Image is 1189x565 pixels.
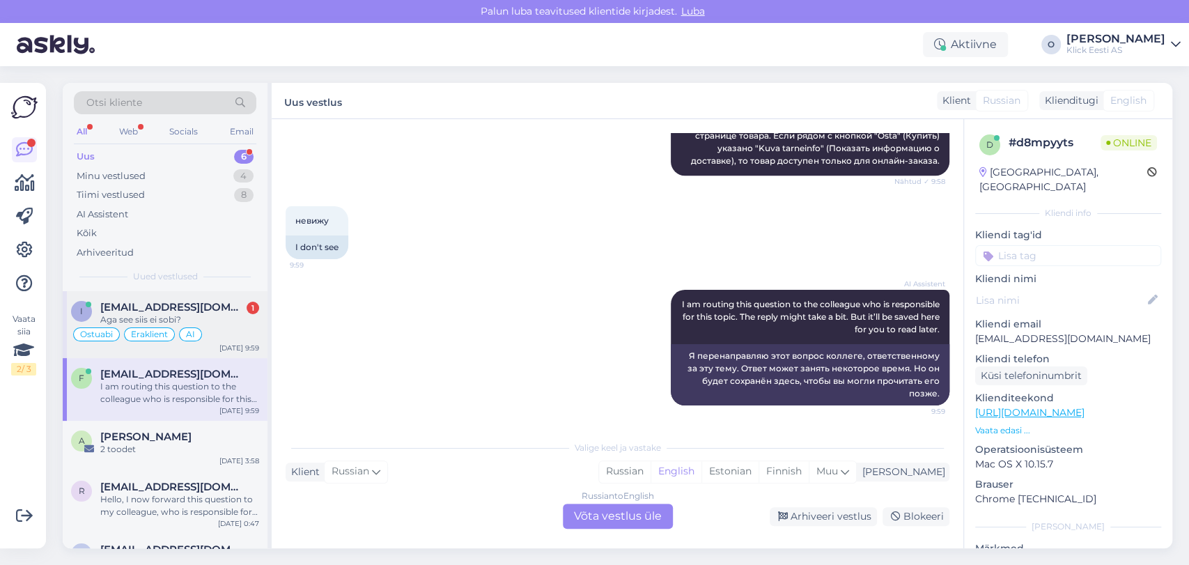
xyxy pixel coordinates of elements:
div: Uus [77,150,95,164]
div: Klient [286,465,320,479]
p: Brauser [975,477,1161,492]
div: Tiimi vestlused [77,188,145,202]
span: igorec783@gmail.com [100,301,245,314]
div: Vaata siia [11,313,36,376]
div: Aga see siis ei sobi? [100,314,259,326]
p: [EMAIL_ADDRESS][DOMAIN_NAME] [975,332,1161,346]
div: Arhiveeri vestlus [770,507,877,526]
span: Russian [332,464,369,479]
p: Kliendi tag'id [975,228,1161,242]
div: Russian to English [582,490,654,502]
div: [GEOGRAPHIC_DATA], [GEOGRAPHIC_DATA] [979,165,1147,194]
span: Ostuabi [80,330,113,339]
span: r [79,486,85,496]
div: Minu vestlused [77,169,146,183]
div: [PERSON_NAME] [975,520,1161,533]
p: Kliendi telefon [975,352,1161,366]
input: Lisa nimi [976,293,1145,308]
span: Russian [983,93,1020,108]
div: 6 [234,150,254,164]
span: A [79,435,85,446]
p: Chrome [TECHNICAL_ID] [975,492,1161,506]
div: 1 [247,302,259,314]
div: [PERSON_NAME] [1066,33,1165,45]
div: Klienditugi [1039,93,1098,108]
input: Lisa tag [975,245,1161,266]
div: [DATE] 9:59 [219,343,259,353]
div: Estonian [701,461,759,482]
div: Russian [599,461,651,482]
div: Valige keel ja vastake [286,442,949,454]
div: [PERSON_NAME] [857,465,945,479]
span: fasttoomas74@gmail.com [100,368,245,380]
div: Kõik [77,226,97,240]
div: Võta vestlus üle [563,504,673,529]
p: Kliendi email [975,317,1161,332]
div: Küsi telefoninumbrit [975,366,1087,385]
p: Kliendi nimi [975,272,1161,286]
div: O [1041,35,1061,54]
div: Web [116,123,141,141]
span: Online [1101,135,1157,150]
span: Nähtud ✓ 9:58 [893,176,945,187]
span: Uued vestlused [133,270,198,283]
span: Вы можете проверить наличие товара в магазинах, нажав кнопку "Saadavus poodides" (Доступность в м... [682,105,942,166]
div: Klient [937,93,971,108]
span: Muu [816,465,838,477]
span: reikosuut00@gmail.com [100,481,245,493]
p: Klienditeekond [975,391,1161,405]
span: d [986,139,993,150]
div: Socials [166,123,201,141]
p: Mac OS X 10.15.7 [975,457,1161,472]
div: English [651,461,701,482]
span: Otsi kliente [86,95,142,110]
div: [DATE] 3:58 [219,456,259,466]
div: # d8mpyyts [1009,134,1101,151]
div: I don't see [286,235,348,259]
div: AI Assistent [77,208,128,222]
div: 8 [234,188,254,202]
div: 2 / 3 [11,363,36,376]
label: Uus vestlus [284,91,342,110]
span: I am routing this question to the colleague who is responsible for this topic. The reply might ta... [682,299,942,334]
span: f [79,373,84,383]
div: Email [227,123,256,141]
div: All [74,123,90,141]
div: Kliendi info [975,207,1161,219]
div: [DATE] 9:59 [219,405,259,416]
a: [PERSON_NAME]Klick Eesti AS [1066,33,1181,56]
div: [DATE] 0:47 [218,518,259,529]
div: 4 [233,169,254,183]
span: English [1110,93,1147,108]
span: невижу [295,215,329,226]
span: AI Assistent [893,279,945,289]
span: AI [186,330,195,339]
div: I am routing this question to the colleague who is responsible for this topic. The reply might ta... [100,380,259,405]
span: Andre [100,431,192,443]
span: Eraklient [131,330,168,339]
p: Vaata edasi ... [975,424,1161,437]
div: Arhiveeritud [77,246,134,260]
p: Märkmed [975,541,1161,556]
div: Klick Eesti AS [1066,45,1165,56]
div: Я перенаправляю этот вопрос коллеге, ответственному за эту тему. Ответ может занять некоторое вре... [671,344,949,405]
span: Luba [677,5,709,17]
div: Finnish [759,461,809,482]
p: Operatsioonisüsteem [975,442,1161,457]
span: i [80,306,83,316]
a: [URL][DOMAIN_NAME] [975,406,1085,419]
div: Blokeeri [883,507,949,526]
span: markopats0@gmail.com [100,543,245,556]
span: 9:59 [290,260,342,270]
span: 9:59 [893,406,945,417]
img: Askly Logo [11,94,38,121]
div: Aktiivne [923,32,1008,57]
div: 2 toodet [100,443,259,456]
div: Hello, I now forward this question to my colleague, who is responsible for this. The reply will b... [100,493,259,518]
